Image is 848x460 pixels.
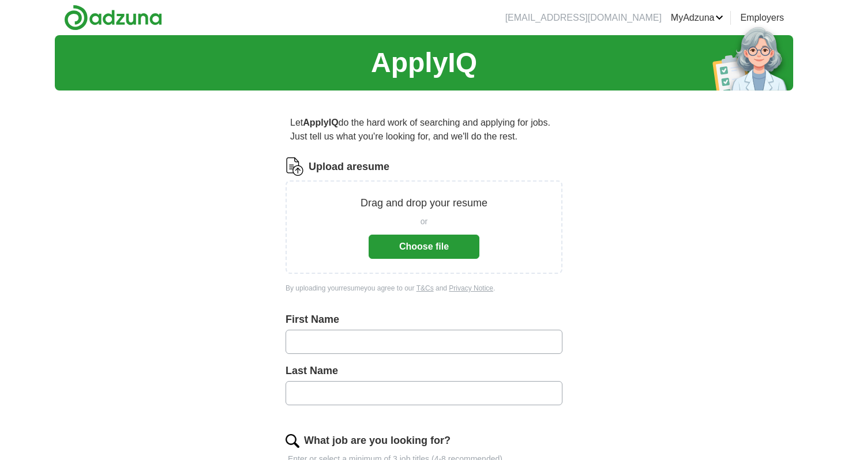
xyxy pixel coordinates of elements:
[286,111,562,148] p: Let do the hard work of searching and applying for jobs. Just tell us what you're looking for, an...
[309,159,389,175] label: Upload a resume
[671,11,724,25] a: MyAdzuna
[286,434,299,448] img: search.png
[740,11,784,25] a: Employers
[417,284,434,292] a: T&Cs
[371,42,477,84] h1: ApplyIQ
[361,195,487,211] p: Drag and drop your resume
[449,284,493,292] a: Privacy Notice
[505,11,662,25] li: [EMAIL_ADDRESS][DOMAIN_NAME]
[303,118,338,127] strong: ApplyIQ
[304,433,451,448] label: What job are you looking for?
[64,5,162,31] img: Adzuna logo
[421,216,427,228] span: or
[286,157,304,176] img: CV Icon
[369,235,479,259] button: Choose file
[286,312,562,327] label: First Name
[286,283,562,293] div: By uploading your resume you agree to our and .
[286,363,562,379] label: Last Name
